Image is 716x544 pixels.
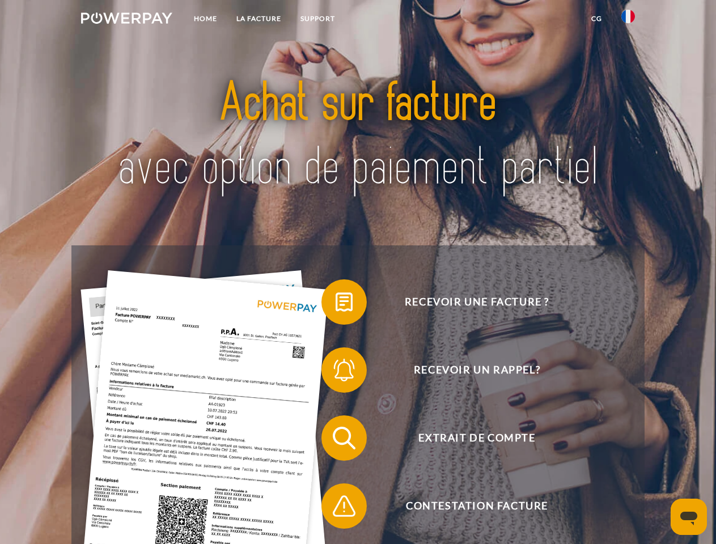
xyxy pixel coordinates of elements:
span: Recevoir une facture ? [338,279,616,325]
span: Extrait de compte [338,415,616,461]
a: CG [582,8,612,29]
img: qb_bill.svg [330,288,358,316]
img: qb_bell.svg [330,356,358,384]
img: qb_search.svg [330,424,358,452]
span: Recevoir un rappel? [338,347,616,393]
img: fr [621,10,635,23]
button: Recevoir un rappel? [321,347,616,393]
a: Support [291,8,345,29]
span: Contestation Facture [338,483,616,529]
button: Recevoir une facture ? [321,279,616,325]
button: Contestation Facture [321,483,616,529]
iframe: Bouton de lancement de la fenêtre de messagerie [671,499,707,535]
img: logo-powerpay-white.svg [81,12,172,24]
a: LA FACTURE [227,8,291,29]
img: title-powerpay_fr.svg [108,54,608,217]
button: Extrait de compte [321,415,616,461]
a: Home [184,8,227,29]
img: qb_warning.svg [330,492,358,520]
